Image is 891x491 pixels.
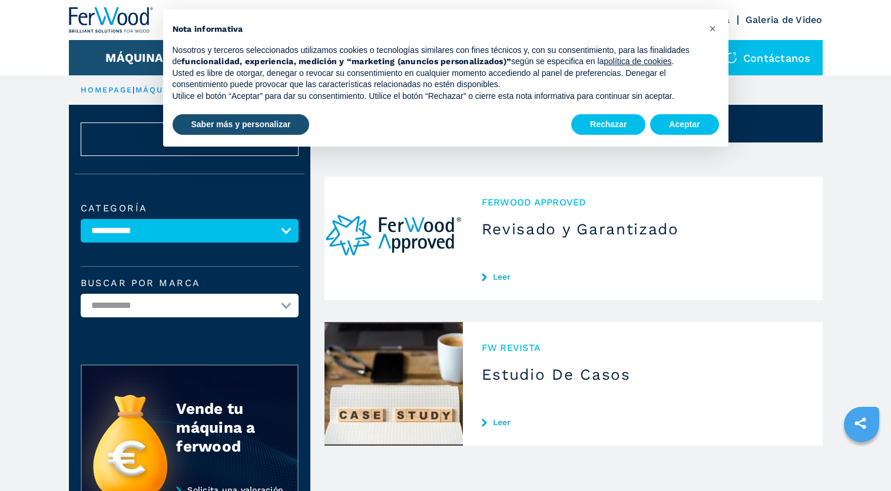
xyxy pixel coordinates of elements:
h3: Revisado y Garantizado [482,220,804,238]
label: Buscar por marca [81,278,299,288]
span: | [133,85,135,94]
button: Rechazar [571,114,645,135]
button: Aceptar [650,114,718,135]
label: categoría [81,204,299,213]
span: FW REVISTA [482,341,804,354]
div: Contáctanos [714,40,823,75]
span: Ferwood Approved [482,195,804,209]
a: Leer [482,272,804,281]
button: ResetBorrar [81,122,299,156]
strong: funcionalidad, experiencia, medición y “marketing (anuncios personalizados)” [181,57,511,66]
iframe: Chat [841,438,882,482]
a: Leer [482,417,804,427]
p: Nosotros y terceros seleccionados utilizamos cookies o tecnologías similares con fines técnicos y... [173,45,700,68]
p: Usted es libre de otorgar, denegar o revocar su consentimiento en cualquier momento accediendo al... [173,68,700,91]
button: Saber más y personalizar [173,114,310,135]
a: sharethis [846,409,875,438]
button: Cerrar esta nota informativa [704,19,723,38]
a: Galeria de Video [746,14,823,25]
a: máquinas [135,85,187,94]
button: Máquinas [105,51,171,65]
p: Utilice el botón “Aceptar” para dar su consentimiento. Utilice el botón “Rechazar” o cierre esta ... [173,91,700,102]
img: Estudio De Casos [324,322,463,446]
a: HOMEPAGE [81,85,133,94]
img: Ferwood [69,7,154,33]
h3: Estudio De Casos [482,365,804,384]
a: política de cookies [604,57,671,66]
h2: Nota informativa [173,24,700,35]
img: Revisado y Garantizado [324,177,463,300]
div: Vende tu máquina a ferwood [176,399,274,456]
span: × [709,21,716,35]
